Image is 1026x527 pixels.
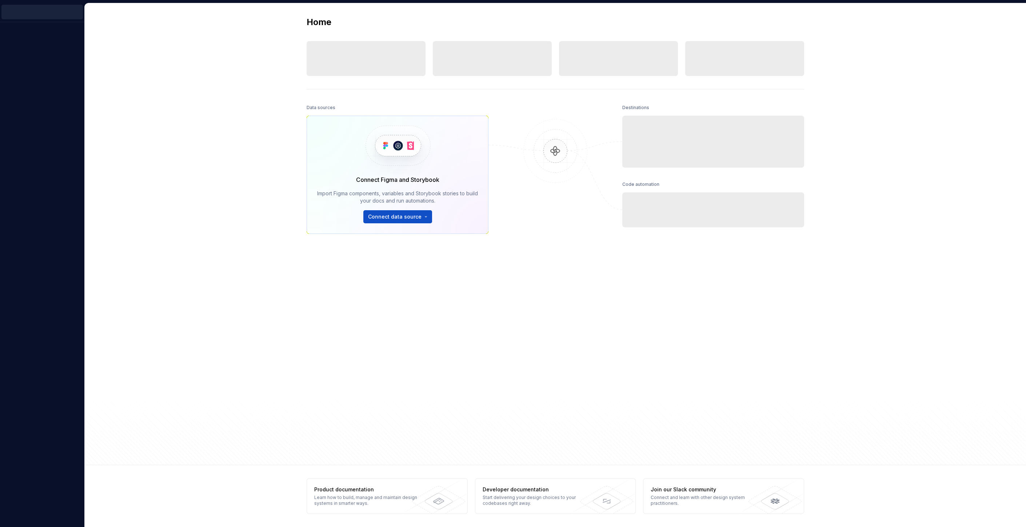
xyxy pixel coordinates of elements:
[483,495,588,506] div: Start delivering your design choices to your codebases right away.
[314,486,420,493] div: Product documentation
[651,495,756,506] div: Connect and learn with other design system practitioners.
[356,175,439,184] div: Connect Figma and Storybook
[651,486,756,493] div: Join our Slack community
[622,103,649,113] div: Destinations
[307,103,335,113] div: Data sources
[475,478,636,514] a: Developer documentationStart delivering your design choices to your codebases right away.
[307,16,331,28] h2: Home
[317,190,478,204] div: Import Figma components, variables and Storybook stories to build your docs and run automations.
[368,213,422,220] span: Connect data source
[483,486,588,493] div: Developer documentation
[643,478,804,514] a: Join our Slack communityConnect and learn with other design system practitioners.
[363,210,432,223] button: Connect data source
[622,179,659,189] div: Code automation
[307,478,468,514] a: Product documentationLearn how to build, manage and maintain design systems in smarter ways.
[314,495,420,506] div: Learn how to build, manage and maintain design systems in smarter ways.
